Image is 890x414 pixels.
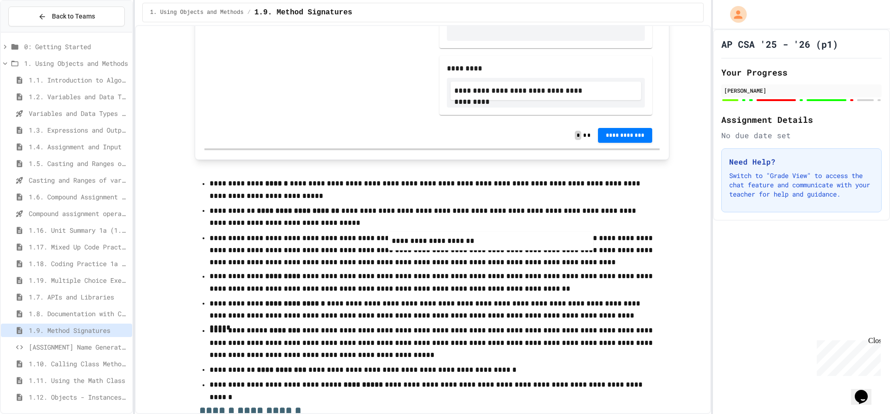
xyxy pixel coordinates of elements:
[29,175,128,185] span: Casting and Ranges of variables - Quiz
[29,325,128,335] span: 1.9. Method Signatures
[29,192,128,202] span: 1.6. Compound Assignment Operators
[29,392,128,402] span: 1.12. Objects - Instances of Classes
[150,9,244,16] span: 1. Using Objects and Methods
[29,142,128,152] span: 1.4. Assignment and Input
[8,6,125,26] button: Back to Teams
[29,159,128,168] span: 1.5. Casting and Ranges of Values
[29,75,128,85] span: 1.1. Introduction to Algorithms, Programming, and Compilers
[29,125,128,135] span: 1.3. Expressions and Output [New]
[29,259,128,268] span: 1.18. Coding Practice 1a (1.1-1.6)
[29,275,128,285] span: 1.19. Multiple Choice Exercises for Unit 1a (1.1-1.6)
[729,156,874,167] h3: Need Help?
[29,242,128,252] span: 1.17. Mixed Up Code Practice 1.1-1.6
[254,7,352,18] span: 1.9. Method Signatures
[813,337,881,376] iframe: chat widget
[29,209,128,218] span: Compound assignment operators - Quiz
[720,4,749,25] div: My Account
[24,42,128,51] span: 0: Getting Started
[721,130,882,141] div: No due date set
[29,309,128,318] span: 1.8. Documentation with Comments and Preconditions
[247,9,250,16] span: /
[29,376,128,385] span: 1.11. Using the Math Class
[29,108,128,118] span: Variables and Data Types - Quiz
[4,4,64,59] div: Chat with us now!Close
[724,86,879,95] div: [PERSON_NAME]
[29,225,128,235] span: 1.16. Unit Summary 1a (1.1-1.6)
[29,92,128,102] span: 1.2. Variables and Data Types
[851,377,881,405] iframe: chat widget
[24,58,128,68] span: 1. Using Objects and Methods
[29,292,128,302] span: 1.7. APIs and Libraries
[29,342,128,352] span: [ASSIGNMENT] Name Generator Tool (LO5)
[721,66,882,79] h2: Your Progress
[721,38,838,51] h1: AP CSA '25 - '26 (p1)
[52,12,95,21] span: Back to Teams
[729,171,874,199] p: Switch to "Grade View" to access the chat feature and communicate with your teacher for help and ...
[721,113,882,126] h2: Assignment Details
[29,359,128,369] span: 1.10. Calling Class Methods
